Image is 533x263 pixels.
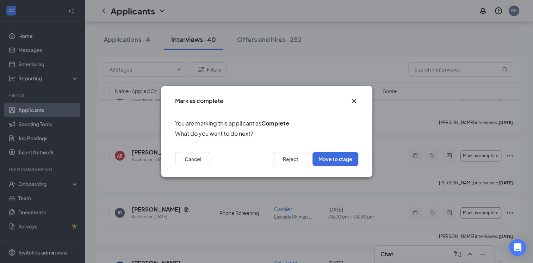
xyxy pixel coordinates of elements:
button: Move to stage [312,152,358,166]
b: Complete [261,120,289,127]
button: Reject [273,152,308,166]
div: Open Intercom Messenger [509,239,526,256]
button: Close [350,97,358,105]
span: You are marking this applicant as . [175,119,358,128]
button: Cancel [175,152,210,166]
svg: Cross [350,97,358,105]
span: What do you want to do next? [175,129,358,138]
h3: Mark as complete [175,97,223,105]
